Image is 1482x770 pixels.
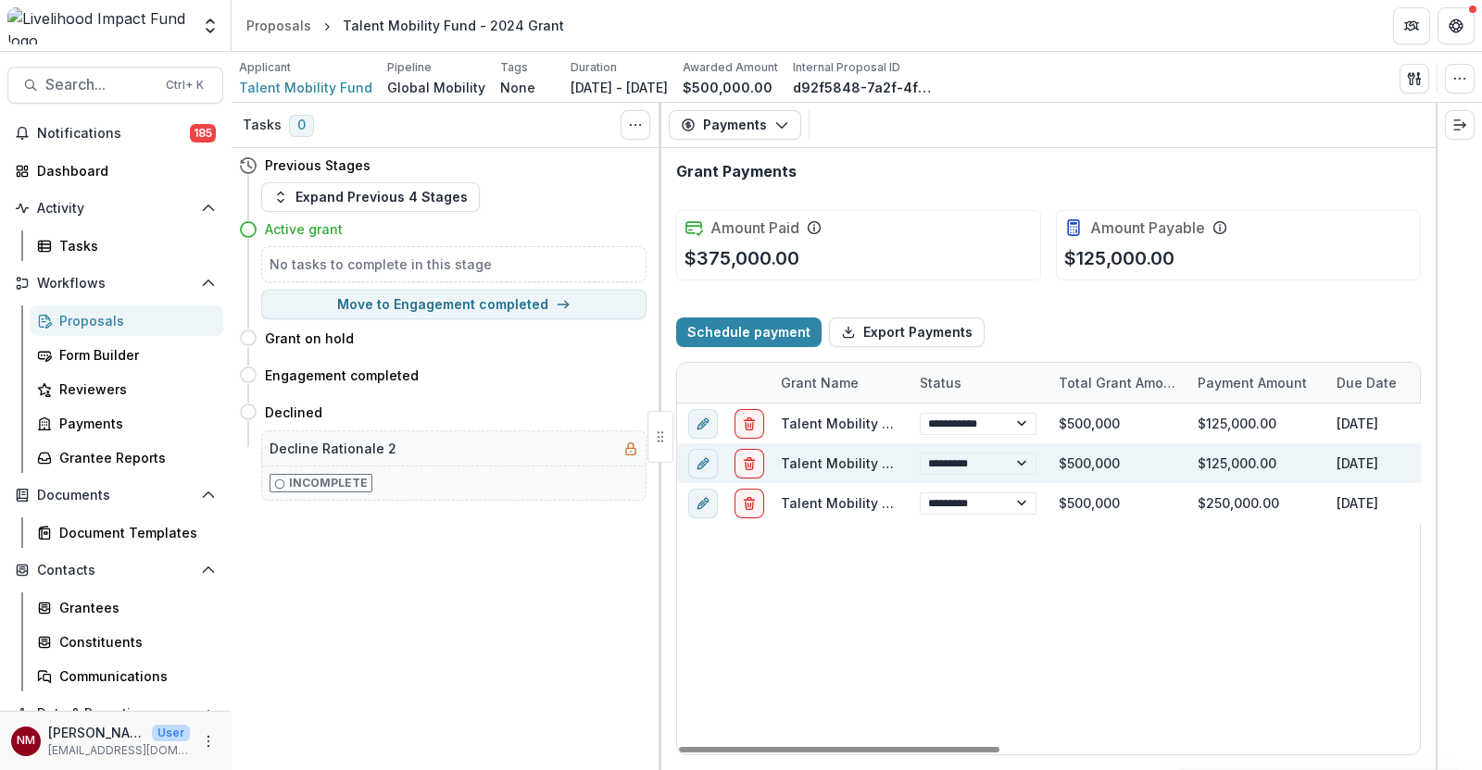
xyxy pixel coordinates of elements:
[781,416,1002,431] a: Talent Mobility Fund - 2024 Grant
[1325,373,1408,392] div: Due Date
[571,59,617,76] p: Duration
[684,244,799,272] p: $375,000.00
[1090,219,1205,237] h2: Amount Payable
[48,742,190,759] p: [EMAIL_ADDRESS][DOMAIN_NAME]
[59,523,208,542] div: Document Templates
[239,12,319,39] a: Proposals
[30,340,223,370] a: Form Builder
[7,155,223,186] a: Dashboard
[37,706,194,722] span: Data & Reporting
[1325,443,1464,483] div: [DATE]
[59,598,208,617] div: Grantees
[239,59,291,76] p: Applicant
[781,495,1002,511] a: Talent Mobility Fund - 2024 Grant
[909,373,973,392] div: Status
[793,78,932,97] p: d92f5848-7a2f-4f3c-bf31-31767c2e8228
[683,59,778,76] p: Awarded Amount
[1187,363,1325,403] div: Payment Amount
[688,489,718,518] button: edit
[59,379,208,399] div: Reviewers
[1187,373,1318,392] div: Payment Amount
[7,118,223,148] button: Notifications185
[289,115,314,137] span: 0
[30,627,223,657] a: Constituents
[265,366,419,385] h4: Engagement completed
[343,16,564,35] div: Talent Mobility Fund - 2024 Grant
[770,373,870,392] div: Grant Name
[7,555,223,585] button: Open Contacts
[7,7,190,44] img: Livelihood Impact Fund logo
[59,666,208,686] div: Communications
[261,290,647,319] button: Move to Engagement completed
[1048,363,1187,403] div: Total Grant Amount
[1325,483,1464,523] div: [DATE]
[1187,483,1325,523] div: $250,000.00
[770,363,909,403] div: Grant Name
[265,329,354,348] h4: Grant on hold
[152,725,190,741] p: User
[1048,373,1187,392] div: Total Grant Amount
[1445,110,1475,140] button: Expand right
[30,592,223,623] a: Grantees
[735,409,764,439] button: delete
[387,59,432,76] p: Pipeline
[30,374,223,404] a: Reviewers
[7,193,223,223] button: Open Activity
[37,126,190,142] span: Notifications
[1187,404,1325,443] div: $125,000.00
[190,124,216,143] span: 185
[265,403,322,422] h4: Declined
[239,12,571,39] nav: breadcrumb
[735,489,764,518] button: delete
[197,730,220,752] button: More
[197,7,223,44] button: Open entity switcher
[59,311,208,330] div: Proposals
[59,414,208,433] div: Payments
[30,408,223,439] a: Payments
[1187,443,1325,483] div: $125,000.00
[59,236,208,255] div: Tasks
[48,723,144,742] p: [PERSON_NAME]
[1325,363,1464,403] div: Due Date
[909,363,1048,403] div: Status
[669,110,801,140] button: Payments
[1325,404,1464,443] div: [DATE]
[571,78,668,97] p: [DATE] - [DATE]
[270,439,396,458] h5: Decline Rationale 2
[37,563,194,578] span: Contacts
[289,475,368,491] p: Incomplete
[37,276,194,292] span: Workflows
[793,59,900,76] p: Internal Proposal ID
[1048,404,1187,443] div: $500,000
[261,182,480,212] button: Expand Previous 4 Stages
[246,16,311,35] div: Proposals
[37,161,208,180] div: Dashboard
[688,449,718,478] button: edit
[162,75,207,95] div: Ctrl + K
[265,155,370,175] h4: Previous Stages
[59,448,208,467] div: Grantee Reports
[30,661,223,691] a: Communications
[30,230,223,261] a: Tasks
[239,78,372,97] a: Talent Mobility Fund
[1064,244,1174,272] p: $125,000.00
[243,118,282,133] h3: Tasks
[30,305,223,336] a: Proposals
[270,255,638,274] h5: No tasks to complete in this stage
[7,268,223,298] button: Open Workflows
[676,163,797,180] h2: Grant Payments
[7,67,223,104] button: Search...
[387,78,485,97] p: Global Mobility
[30,517,223,548] a: Document Templates
[735,449,764,478] button: delete
[59,345,208,365] div: Form Builder
[17,735,35,747] div: Njeri Muthuri
[45,76,155,93] span: Search...
[621,110,650,140] button: Toggle View Cancelled Tasks
[7,480,223,510] button: Open Documents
